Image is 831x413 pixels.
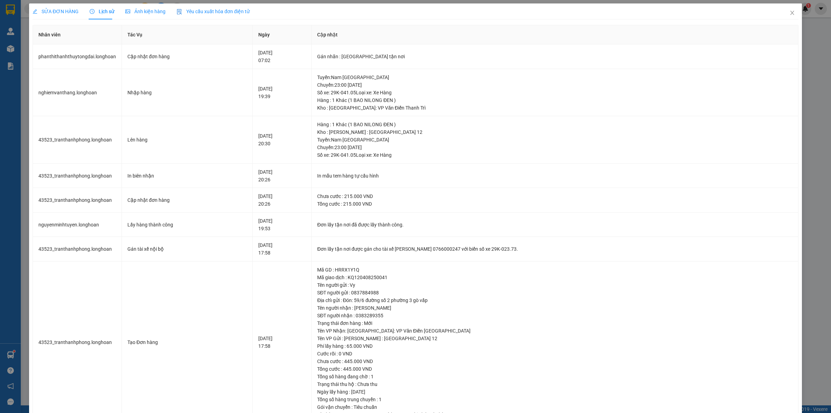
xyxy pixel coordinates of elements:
[33,69,122,117] td: nghiemvanthang.longhoan
[317,373,793,380] div: Tổng số hàng đang chờ : 1
[127,221,247,229] div: Lấy hàng thành công
[258,132,306,147] div: [DATE] 20:30
[33,237,122,261] td: 43523_tranthanhphong.longhoan
[127,89,247,96] div: Nhập hàng
[317,403,793,411] div: Gói vận chuyển : Tiêu chuẩn
[258,335,306,350] div: [DATE] 17:58
[33,188,122,213] td: 43523_tranthanhphong.longhoan
[317,221,793,229] div: Đơn lấy tận nơi đã được lấy thành công.
[122,25,253,44] th: Tác Vụ
[317,281,793,289] div: Tên người gửi : Vy
[19,15,37,21] strong: CSKH:
[127,338,247,346] div: Tạo Đơn hàng
[3,48,43,54] span: 17:34:39 [DATE]
[125,9,130,14] span: picture
[317,304,793,312] div: Tên người nhận : [PERSON_NAME]
[317,342,793,350] div: Phí lấy hàng : 65.000 VND
[33,9,79,14] span: SỬA ĐƠN HÀNG
[317,192,793,200] div: Chưa cước : 215.000 VND
[258,217,306,232] div: [DATE] 19:53
[317,172,793,180] div: In mẫu tem hàng tự cấu hình
[317,274,793,281] div: Mã giao dịch : KQ120408250041
[258,168,306,183] div: [DATE] 20:26
[258,85,306,100] div: [DATE] 19:39
[33,25,122,44] th: Nhân viên
[253,25,312,44] th: Ngày
[127,53,247,60] div: Cập nhật đơn hàng
[317,121,793,128] div: Hàng : 1 Khác (1 BAO NILONG ĐEN )
[317,365,793,373] div: Tổng cước : 445.000 VND
[317,327,793,335] div: Tên VP Nhận: [GEOGRAPHIC_DATA]: VP Văn Điển [GEOGRAPHIC_DATA]
[33,9,37,14] span: edit
[125,9,166,14] span: Ảnh kiện hàng
[783,3,802,23] button: Close
[317,200,793,208] div: Tổng cước : 215.000 VND
[789,10,795,16] span: close
[317,128,793,136] div: Kho : [PERSON_NAME] : [GEOGRAPHIC_DATA] 12
[33,213,122,237] td: nguyenminhtuyen.longhoan
[258,49,306,64] div: [DATE] 07:02
[317,245,793,253] div: Đơn lấy tận nơi được gán cho tài xế [PERSON_NAME] 0766000247 với biển số xe 29K-023.73.
[317,266,793,274] div: Mã GD : HRRX1Y1Q
[127,196,247,204] div: Cập nhật đơn hàng
[3,37,107,46] span: Mã đơn: HNVD1108250046
[317,396,793,403] div: Tổng số hàng trung chuyển : 1
[49,3,140,12] strong: PHIẾU DÁN LÊN HÀNG
[33,164,122,188] td: 43523_tranthanhphong.longhoan
[317,74,793,96] div: Tuyến : Nam [GEOGRAPHIC_DATA] Chuyến: 23:00 [DATE] Số xe: 29K-041.05 Loại xe: Xe Hàng
[317,136,793,159] div: Tuyến : Nam [GEOGRAPHIC_DATA] Chuyến: 23:00 [DATE] Số xe: 29K-041.05 Loại xe: Xe Hàng
[317,53,793,60] div: Gán nhãn : [GEOGRAPHIC_DATA] tận nơi
[317,380,793,388] div: Trạng thái thu hộ : Chưa thu
[33,44,122,69] td: phanthithanhthuytongdai.longhoan
[317,104,793,112] div: Kho : [GEOGRAPHIC_DATA]: VP Văn Điển Thanh Trì
[90,9,114,14] span: Lịch sử
[317,289,793,296] div: SĐT người gửi : 0837884988
[312,25,798,44] th: Cập nhật
[258,192,306,208] div: [DATE] 20:26
[127,245,247,253] div: Gán tài xế nội bộ
[317,296,793,304] div: Địa chỉ gửi : Đón: 59/6 đường số 2 phường 3 gò vấp
[317,335,793,342] div: Tên VP Gửi : [PERSON_NAME] : [GEOGRAPHIC_DATA] 12
[33,116,122,164] td: 43523_tranthanhphong.longhoan
[127,136,247,144] div: Lên hàng
[317,96,793,104] div: Hàng : 1 Khác (1 BAO NILONG ĐEN )
[55,15,138,27] span: CÔNG TY TNHH CHUYỂN PHÁT NHANH BẢO AN
[177,9,182,15] img: icon
[317,350,793,358] div: Cước rồi : 0 VND
[3,15,53,27] span: [PHONE_NUMBER]
[317,319,793,327] div: Trạng thái đơn hàng : Mới
[317,312,793,319] div: SĐT người nhận : 0383289355
[177,9,250,14] span: Yêu cầu xuất hóa đơn điện tử
[258,241,306,257] div: [DATE] 17:58
[90,9,95,14] span: clock-circle
[317,358,793,365] div: Chưa cước : 445.000 VND
[317,388,793,396] div: Ngày lấy hàng : [DATE]
[127,172,247,180] div: In biên nhận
